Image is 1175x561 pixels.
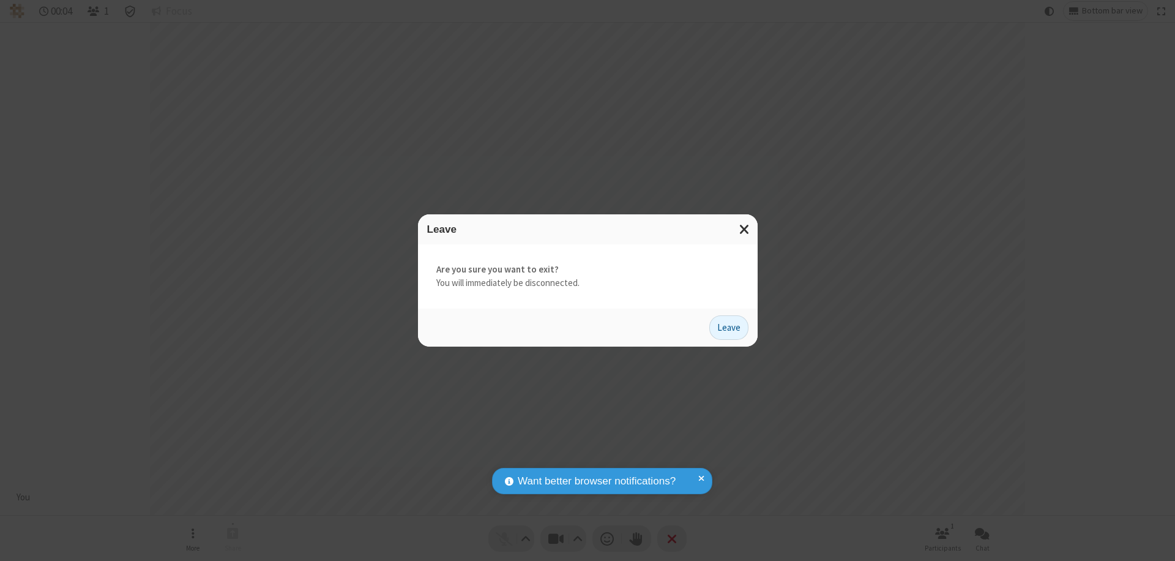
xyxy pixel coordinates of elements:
span: Want better browser notifications? [518,473,676,489]
button: Leave [709,315,748,340]
h3: Leave [427,224,748,235]
div: You will immediately be disconnected. [418,244,758,309]
button: Close modal [732,214,758,244]
strong: Are you sure you want to exit? [436,263,739,277]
